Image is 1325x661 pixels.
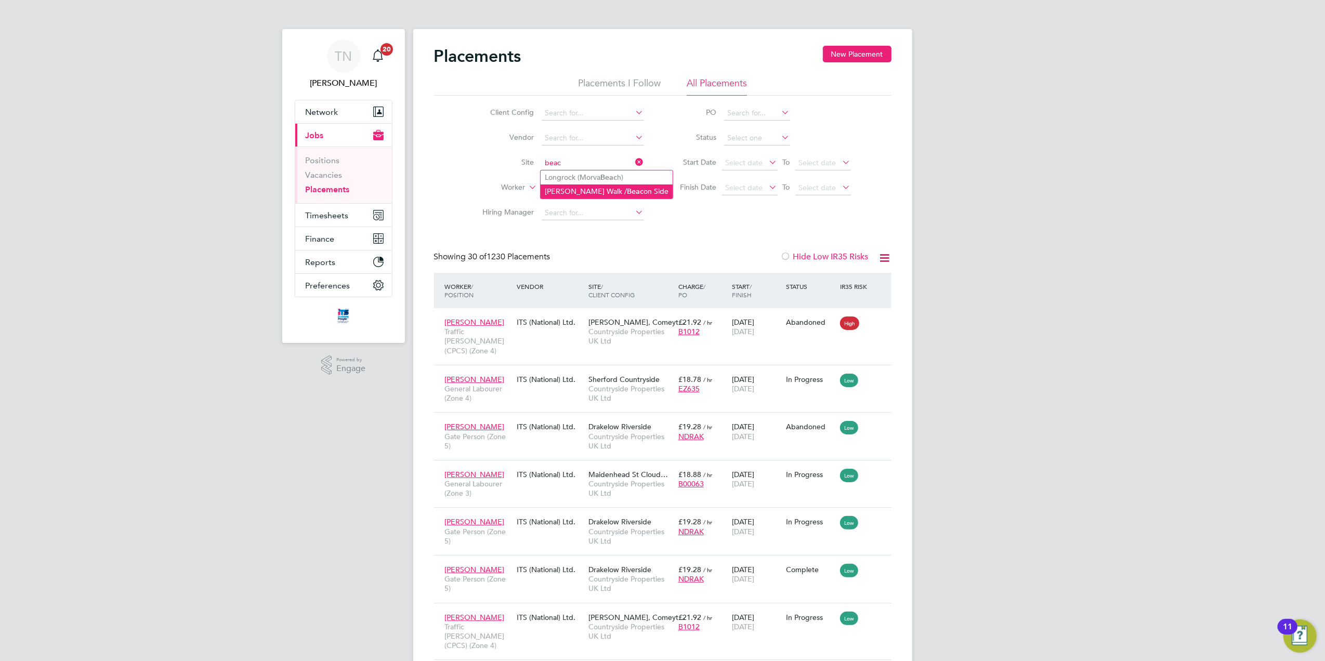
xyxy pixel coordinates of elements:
label: Status [670,133,717,142]
span: Tom Newton [295,77,392,89]
div: Abandoned [786,318,835,327]
span: [PERSON_NAME] [445,470,505,479]
span: £19.28 [678,422,701,431]
span: Select date [799,158,836,167]
span: Low [840,564,858,577]
span: [PERSON_NAME] [445,613,505,622]
div: Jobs [295,147,392,203]
div: Worker [442,277,514,304]
span: NDRAK [678,574,704,584]
label: PO [670,108,717,117]
a: TN[PERSON_NAME] [295,39,392,89]
span: Low [840,469,858,482]
a: [PERSON_NAME]General Labourer (Zone 3)ITS (National) Ltd.Maidenhead St Cloud…Countryside Properti... [442,464,891,473]
div: Abandoned [786,422,835,431]
div: Site [586,277,676,304]
label: Finish Date [670,182,717,192]
span: Sherford Countryside [588,375,660,384]
div: ITS (National) Ltd. [514,465,586,484]
span: Reports [306,257,336,267]
label: Hide Low IR35 Risks [781,252,869,262]
li: Placements I Follow [578,77,661,96]
span: / hr [703,376,712,384]
button: New Placement [823,46,891,62]
span: [DATE] [732,622,754,631]
span: £18.78 [678,375,701,384]
a: Go to home page [295,308,392,324]
div: ITS (National) Ltd. [514,512,586,532]
span: 20 [381,43,393,56]
a: [PERSON_NAME]General Labourer (Zone 4)ITS (National) Ltd.Sherford CountrysideCountryside Properti... [442,369,891,378]
img: itsconstruction-logo-retina.png [336,308,350,324]
span: Gate Person (Zone 5) [445,432,511,451]
span: Countryside Properties UK Ltd [588,327,673,346]
span: £18.88 [678,470,701,479]
span: Low [840,421,858,434]
span: [DATE] [732,574,754,584]
li: [PERSON_NAME] Walk / on Side [541,184,673,199]
span: Countryside Properties UK Ltd [588,479,673,498]
div: Complete [786,565,835,574]
a: [PERSON_NAME]Traffic [PERSON_NAME] (CPCS) (Zone 4)ITS (National) Ltd.[PERSON_NAME], Comeyt…Countr... [442,607,891,616]
a: Placements [306,184,350,194]
span: [PERSON_NAME] [445,422,505,431]
input: Search for... [542,156,644,170]
span: EZ635 [678,384,700,393]
span: Network [306,107,338,117]
input: Search for... [542,106,644,121]
div: ITS (National) Ltd. [514,560,586,579]
span: Low [840,374,858,387]
span: [DATE] [732,479,754,488]
span: NDRAK [678,527,704,536]
span: General Labourer (Zone 4) [445,384,511,403]
span: Finance [306,234,335,244]
div: [DATE] [729,417,783,446]
div: [DATE] [729,512,783,541]
span: / Client Config [588,282,635,299]
span: / hr [703,614,712,622]
nav: Main navigation [282,29,405,343]
button: Timesheets [295,204,392,227]
span: Gate Person (Zone 5) [445,527,511,546]
div: 11 [1283,627,1292,640]
div: In Progress [786,613,835,622]
span: £21.92 [678,318,701,327]
label: Hiring Manager [475,207,534,217]
span: Powered by [336,355,365,364]
div: ITS (National) Ltd. [514,417,586,437]
div: ITS (National) Ltd. [514,312,586,332]
input: Search for... [542,131,644,146]
span: Engage [336,364,365,373]
a: Positions [306,155,340,165]
button: Jobs [295,124,392,147]
span: TN [335,49,352,63]
span: / Finish [732,282,752,299]
div: Status [783,277,837,296]
span: / hr [703,566,712,574]
span: To [780,155,793,169]
span: / hr [703,518,712,526]
a: [PERSON_NAME]Gate Person (Zone 5)ITS (National) Ltd.Drakelow RiversideCountryside Properties UK L... [442,416,891,425]
span: To [780,180,793,194]
span: [DATE] [732,432,754,441]
span: Select date [726,158,763,167]
span: Drakelow Riverside [588,517,651,526]
span: £19.28 [678,565,701,574]
li: All Placements [687,77,747,96]
span: / hr [703,471,712,479]
b: Beac [627,187,644,196]
span: / hr [703,423,712,431]
span: Countryside Properties UK Ltd [588,432,673,451]
h2: Placements [434,46,521,67]
div: IR35 Risk [837,277,873,296]
div: ITS (National) Ltd. [514,369,586,389]
span: Traffic [PERSON_NAME] (CPCS) (Zone 4) [445,622,511,651]
span: 30 of [468,252,487,262]
div: Showing [434,252,553,262]
input: Select one [724,131,790,146]
span: Countryside Properties UK Ltd [588,527,673,546]
a: [PERSON_NAME]Traffic [PERSON_NAME] (CPCS) (Zone 4)ITS (National) Ltd.[PERSON_NAME], Comeyt…Countr... [442,312,891,321]
input: Search for... [542,206,644,220]
span: [PERSON_NAME], Comeyt… [588,613,686,622]
span: Select date [799,183,836,192]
